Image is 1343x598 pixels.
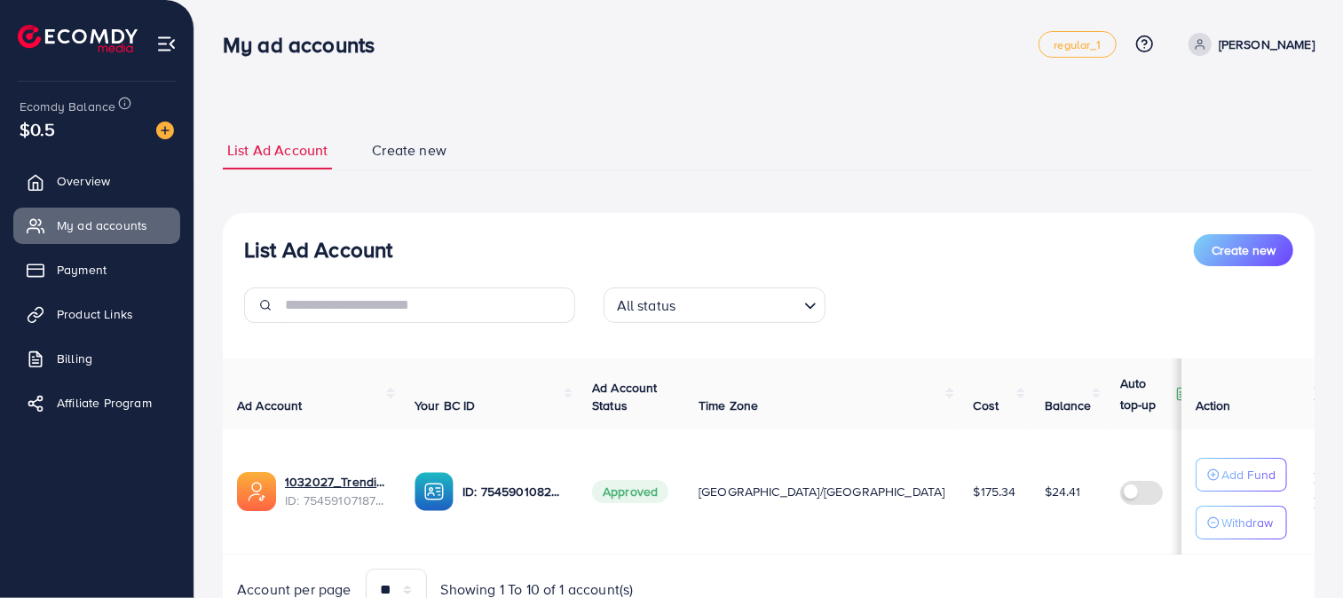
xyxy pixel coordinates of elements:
[604,287,826,323] div: Search for option
[1196,397,1231,414] span: Action
[57,172,110,190] span: Overview
[974,483,1016,500] span: $175.34
[237,397,303,414] span: Ad Account
[699,397,758,414] span: Time Zone
[57,394,152,412] span: Affiliate Program
[1054,39,1101,51] span: regular_1
[18,25,138,52] img: logo
[285,492,386,509] span: ID: 7545910718719868935
[613,293,680,319] span: All status
[227,140,328,161] span: List Ad Account
[1045,397,1092,414] span: Balance
[415,397,476,414] span: Your BC ID
[285,473,386,509] div: <span class='underline'>1032027_Trendifiinds_1756919487825</span></br>7545910718719868935
[699,483,945,500] span: [GEOGRAPHIC_DATA]/[GEOGRAPHIC_DATA]
[592,379,658,414] span: Ad Account Status
[1120,373,1172,415] p: Auto top-up
[1196,458,1287,492] button: Add Fund
[1181,33,1315,56] a: [PERSON_NAME]
[13,385,180,421] a: Affiliate Program
[13,163,180,199] a: Overview
[223,32,389,58] h3: My ad accounts
[1196,506,1287,539] button: Withdraw
[415,472,454,511] img: ic-ba-acc.ded83a64.svg
[372,140,446,161] span: Create new
[57,350,92,367] span: Billing
[20,98,115,115] span: Ecomdy Balance
[20,116,56,142] span: $0.5
[681,289,796,319] input: Search for option
[13,252,180,287] a: Payment
[244,237,392,263] h3: List Ad Account
[1268,518,1330,585] iframe: Chat
[57,261,107,279] span: Payment
[13,208,180,243] a: My ad accounts
[13,296,180,332] a: Product Links
[1212,241,1276,259] span: Create new
[1194,234,1293,266] button: Create new
[974,397,999,414] span: Cost
[1039,31,1116,58] a: regular_1
[1221,512,1273,533] p: Withdraw
[592,480,668,503] span: Approved
[57,305,133,323] span: Product Links
[1221,464,1276,485] p: Add Fund
[462,481,564,502] p: ID: 7545901082208206855
[57,216,147,234] span: My ad accounts
[13,341,180,376] a: Billing
[237,472,276,511] img: ic-ads-acc.e4c84228.svg
[285,473,386,491] a: 1032027_Trendifiinds_1756919487825
[1045,483,1081,500] span: $24.41
[156,122,174,139] img: image
[156,34,177,54] img: menu
[1219,34,1315,55] p: [PERSON_NAME]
